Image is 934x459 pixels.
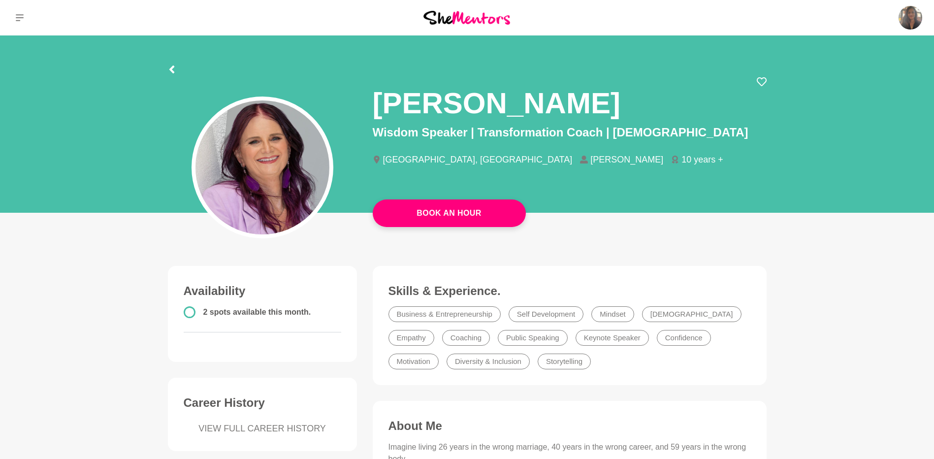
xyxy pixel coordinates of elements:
a: VIEW FULL CAREER HISTORY [184,422,341,435]
span: 2 spots available this month. [203,308,311,316]
li: 10 years + [671,155,731,164]
p: Wisdom Speaker | Transformation Coach | [DEMOGRAPHIC_DATA] [373,124,767,141]
li: [GEOGRAPHIC_DATA], [GEOGRAPHIC_DATA] [373,155,580,164]
h3: Career History [184,395,341,410]
h3: About Me [388,419,751,433]
h1: [PERSON_NAME] [373,85,620,122]
img: She Mentors Logo [423,11,510,24]
a: Book An Hour [373,199,526,227]
li: [PERSON_NAME] [580,155,671,164]
img: Nirali Subnis [899,6,922,30]
h3: Skills & Experience. [388,284,751,298]
h3: Availability [184,284,341,298]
